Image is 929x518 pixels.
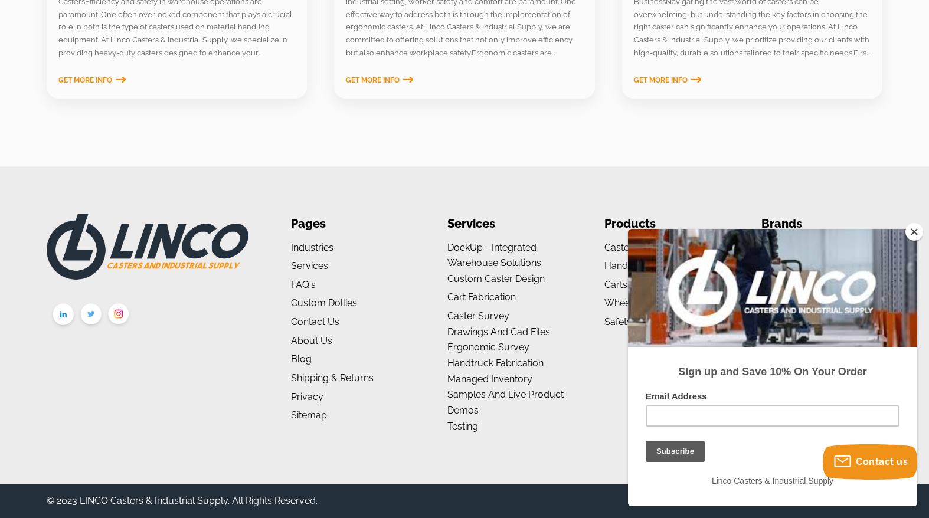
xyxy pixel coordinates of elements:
span: Contact us [856,456,908,467]
a: Cart Fabrication [447,291,516,303]
a: Sitemap [291,409,327,421]
a: Wheels [604,297,637,309]
a: Testing [447,421,478,432]
img: LINCO CASTERS & INDUSTRIAL SUPPLY [47,214,249,279]
span: Get More Info [346,76,400,84]
a: Privacy [291,391,323,402]
a: Get More Info [634,76,701,84]
a: Shipping & Returns [291,372,374,383]
a: Custom Dollies [291,297,357,309]
div: © 2023 LINCO Casters & Industrial Supply. All Rights Reserved. [47,493,318,509]
a: Handtruck Fabrication [447,358,544,369]
input: Subscribe [18,212,77,233]
a: Drawings and Cad Files [447,326,550,337]
li: Brands [761,214,883,234]
img: twitter.png [77,301,105,330]
a: About us [291,335,332,346]
button: Contact us [823,444,917,480]
a: Get More Info [58,76,126,84]
a: Caster Survey [447,310,509,322]
a: Custom Caster Design [447,273,545,284]
a: FAQ's [291,279,316,290]
span: Get More Info [58,76,112,84]
label: Email Address [18,162,271,176]
li: Pages [291,214,413,234]
img: linkedin.png [50,301,77,330]
span: Get More Info [634,76,688,84]
img: instagram.png [105,301,133,330]
a: Samples and Live Product Demos [447,389,564,416]
a: Safety [604,316,632,327]
a: Carts & Dollies [604,279,668,290]
a: Casters [604,242,637,253]
a: Industries [291,242,333,253]
li: Services [447,214,569,234]
a: Handtrucks [604,260,655,271]
a: Blog [291,353,312,365]
button: Close [905,223,923,241]
a: Ergonomic Survey [447,342,529,353]
span: Linco Casters & Industrial Supply [84,247,205,257]
a: Get More Info [346,76,413,84]
li: Products [604,214,726,234]
a: Contact Us [291,316,339,327]
a: Services [291,260,328,271]
a: DockUp - Integrated Warehouse Solutions [447,242,541,269]
strong: Sign up and Save 10% On Your Order [50,137,238,149]
a: Managed Inventory [447,373,532,385]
